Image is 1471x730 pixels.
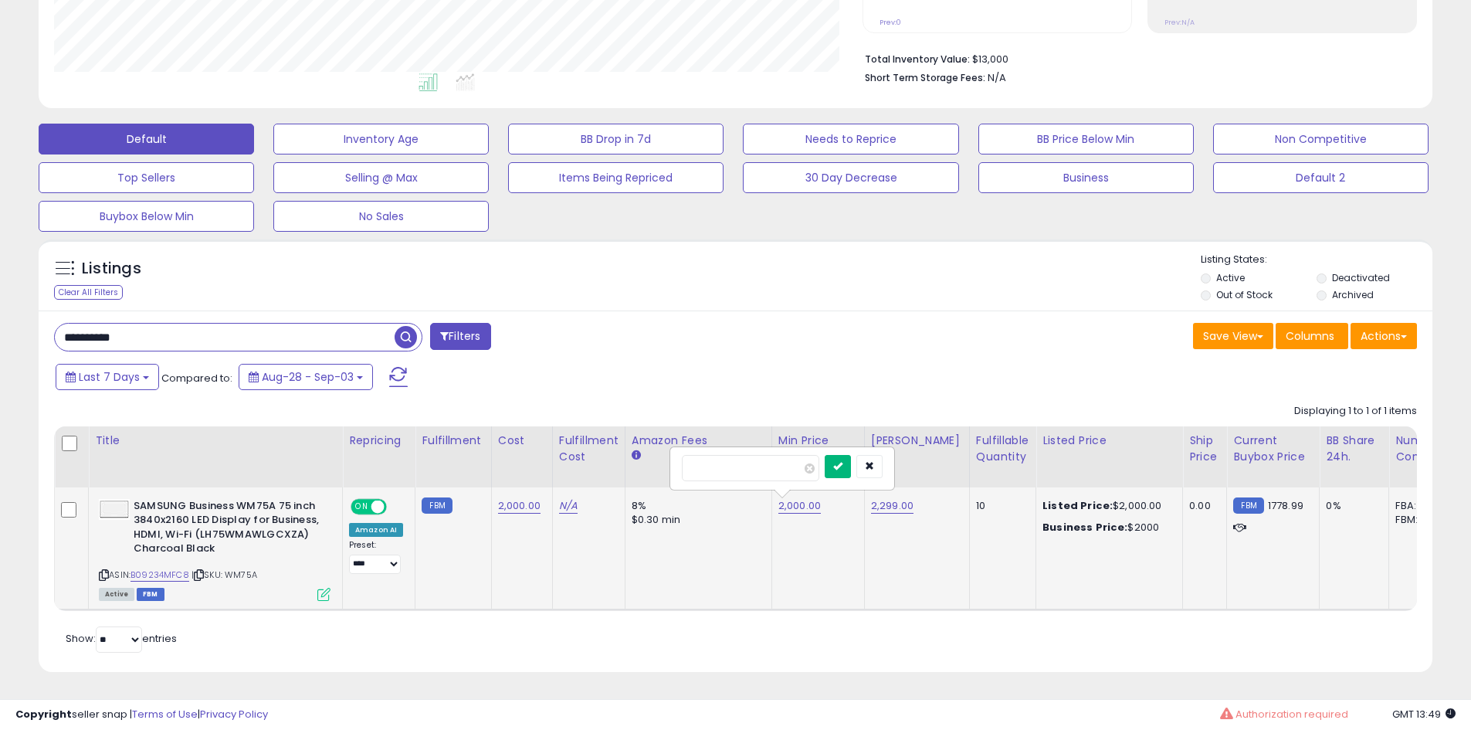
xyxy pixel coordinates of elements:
[743,162,958,193] button: 30 Day Decrease
[349,523,403,537] div: Amazon AI
[1042,433,1176,449] div: Listed Price
[632,449,641,463] small: Amazon Fees.
[99,499,130,520] img: 217F4DeemQS._SL40_.jpg
[82,258,141,280] h5: Listings
[1351,323,1417,349] button: Actions
[39,201,254,232] button: Buybox Below Min
[385,500,409,513] span: OFF
[1193,323,1273,349] button: Save View
[1042,520,1127,535] b: Business Price:
[1213,124,1429,154] button: Non Competitive
[1213,162,1429,193] button: Default 2
[192,569,257,581] span: | SKU: WM75A
[273,124,489,154] button: Inventory Age
[39,162,254,193] button: Top Sellers
[865,49,1405,67] li: $13,000
[1326,433,1382,465] div: BB Share 24h.
[99,499,330,599] div: ASIN:
[137,588,164,601] span: FBM
[262,369,354,385] span: Aug-28 - Sep-03
[508,162,724,193] button: Items Being Repriced
[1332,271,1390,284] label: Deactivated
[1189,499,1215,513] div: 0.00
[508,124,724,154] button: BB Drop in 7d
[880,18,901,27] small: Prev: 0
[1395,513,1446,527] div: FBM: 9
[349,540,403,575] div: Preset:
[132,707,198,722] a: Terms of Use
[422,497,452,514] small: FBM
[871,433,963,449] div: [PERSON_NAME]
[865,53,970,66] b: Total Inventory Value:
[1216,288,1273,301] label: Out of Stock
[1268,498,1303,513] span: 1778.99
[632,513,760,527] div: $0.30 min
[988,70,1006,85] span: N/A
[273,201,489,232] button: No Sales
[871,498,913,514] a: 2,299.00
[273,162,489,193] button: Selling @ Max
[632,499,760,513] div: 8%
[559,433,619,465] div: Fulfillment Cost
[1189,433,1220,465] div: Ship Price
[743,124,958,154] button: Needs to Reprice
[39,124,254,154] button: Default
[430,323,490,350] button: Filters
[1395,433,1452,465] div: Num of Comp.
[1286,328,1334,344] span: Columns
[15,708,268,722] div: seller snap | |
[1294,404,1417,419] div: Displaying 1 to 1 of 1 items
[349,433,408,449] div: Repricing
[352,500,371,513] span: ON
[1233,497,1263,514] small: FBM
[865,71,985,84] b: Short Term Storage Fees:
[1201,253,1432,267] p: Listing States:
[15,707,72,722] strong: Copyright
[130,569,189,582] a: B09234MFC8
[559,498,578,514] a: N/A
[632,433,765,449] div: Amazon Fees
[976,499,1024,513] div: 10
[79,369,140,385] span: Last 7 Days
[1276,323,1348,349] button: Columns
[498,433,546,449] div: Cost
[99,588,134,601] span: All listings currently available for purchase on Amazon
[1332,288,1374,301] label: Archived
[1392,707,1456,722] span: 2025-09-12 13:49 GMT
[1233,433,1313,465] div: Current Buybox Price
[422,433,484,449] div: Fulfillment
[56,364,159,390] button: Last 7 Days
[54,285,123,300] div: Clear All Filters
[976,433,1029,465] div: Fulfillable Quantity
[66,631,177,646] span: Show: entries
[239,364,373,390] button: Aug-28 - Sep-03
[95,433,336,449] div: Title
[1042,521,1171,535] div: $2000
[498,498,541,514] a: 2,000.00
[161,371,232,385] span: Compared to:
[1395,499,1446,513] div: FBA: 1
[1164,18,1195,27] small: Prev: N/A
[978,124,1194,154] button: BB Price Below Min
[1042,498,1113,513] b: Listed Price:
[778,433,858,449] div: Min Price
[1216,271,1245,284] label: Active
[1326,499,1377,513] div: 0%
[978,162,1194,193] button: Business
[134,499,321,560] b: SAMSUNG Business WM75A 75 inch 3840x2160 LED Display for Business, HDMI, Wi-Fi (LH75WMAWLGCXZA) C...
[778,498,821,514] a: 2,000.00
[200,707,268,722] a: Privacy Policy
[1042,499,1171,513] div: $2,000.00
